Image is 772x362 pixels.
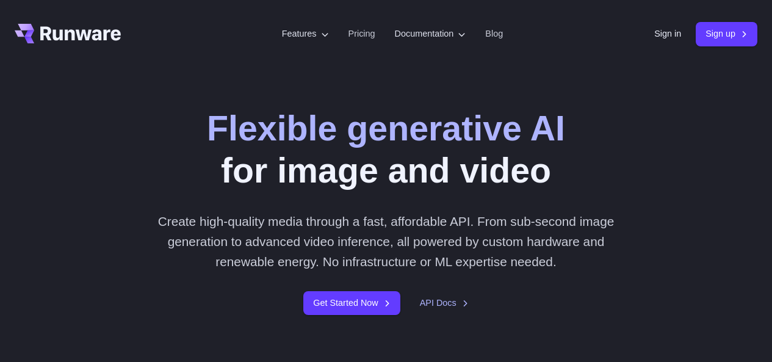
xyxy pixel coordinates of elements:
[148,211,624,272] p: Create high-quality media through a fast, affordable API. From sub-second image generation to adv...
[303,291,400,315] a: Get Started Now
[282,27,329,41] label: Features
[207,107,565,192] h1: for image and video
[696,22,757,46] a: Sign up
[654,27,681,41] a: Sign in
[485,27,503,41] a: Blog
[348,27,375,41] a: Pricing
[395,27,466,41] label: Documentation
[15,24,121,43] a: Go to /
[420,296,469,310] a: API Docs
[207,109,565,148] strong: Flexible generative AI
